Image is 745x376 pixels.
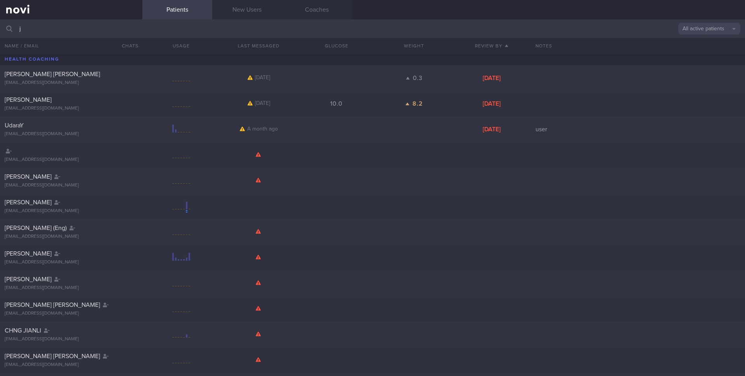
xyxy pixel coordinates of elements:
[5,80,138,86] div: [EMAIL_ADDRESS][DOMAIN_NAME]
[5,174,52,180] span: [PERSON_NAME]
[142,38,220,54] div: Usage
[531,125,745,133] div: user
[5,234,138,240] div: [EMAIL_ADDRESS][DOMAIN_NAME]
[5,302,100,308] span: [PERSON_NAME] [PERSON_NAME]
[5,97,52,103] span: [PERSON_NAME]
[220,38,298,54] button: Last Messaged
[453,74,530,82] div: [DATE]
[5,131,138,137] div: [EMAIL_ADDRESS][DOMAIN_NAME]
[5,327,41,334] span: CHNG JIANLI
[453,38,530,54] button: Review By
[678,23,740,35] button: All active patients
[531,38,745,54] div: Notes
[5,208,138,214] div: [EMAIL_ADDRESS][DOMAIN_NAME]
[5,157,138,163] div: [EMAIL_ADDRESS][DOMAIN_NAME]
[330,101,343,107] span: 10.0
[5,225,67,231] span: [PERSON_NAME] (Eng)
[5,251,52,257] span: [PERSON_NAME]
[413,75,423,81] span: 0.3
[5,71,100,77] span: [PERSON_NAME] [PERSON_NAME]
[255,101,270,106] span: [DATE]
[5,285,138,291] div: [EMAIL_ADDRESS][DOMAIN_NAME]
[5,199,52,205] span: [PERSON_NAME]
[453,125,530,133] div: [DATE]
[5,276,52,282] span: [PERSON_NAME]
[5,183,138,188] div: [EMAIL_ADDRESS][DOMAIN_NAME]
[5,336,138,342] div: [EMAIL_ADDRESS][DOMAIN_NAME]
[5,122,24,129] span: UdaraY
[298,38,375,54] button: Glucose
[375,38,453,54] button: Weight
[111,38,142,54] button: Chats
[255,75,270,80] span: [DATE]
[453,100,530,108] div: [DATE]
[5,311,138,317] div: [EMAIL_ADDRESS][DOMAIN_NAME]
[5,259,138,265] div: [EMAIL_ADDRESS][DOMAIN_NAME]
[5,106,138,111] div: [EMAIL_ADDRESS][DOMAIN_NAME]
[247,126,278,132] span: A month ago
[5,362,138,368] div: [EMAIL_ADDRESS][DOMAIN_NAME]
[412,101,423,107] span: 8.2
[5,353,100,359] span: [PERSON_NAME] [PERSON_NAME]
